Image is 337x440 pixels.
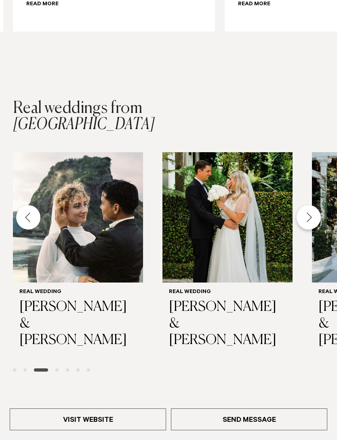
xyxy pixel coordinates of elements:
h6: Real Wedding [169,289,286,296]
swiper-slide: 3 / 8 [13,152,143,355]
img: Real Wedding | Anna & Ryan [162,152,293,283]
a: Send Message [171,408,327,430]
a: Visit Website [10,408,166,430]
h3: [PERSON_NAME] & [PERSON_NAME] [19,299,137,349]
h2: [GEOGRAPHIC_DATA] [13,100,155,133]
span: Real weddings from [13,100,142,117]
img: Real Wedding | Stephanie & Jasper [13,152,143,283]
h6: Real Wedding [19,289,137,296]
a: Real Wedding | Anna & Ryan Real Wedding [PERSON_NAME] & [PERSON_NAME] [162,152,293,355]
a: Real Wedding | Stephanie & Jasper Real Wedding [PERSON_NAME] & [PERSON_NAME] [13,152,143,355]
h3: [PERSON_NAME] & [PERSON_NAME] [169,299,286,349]
swiper-slide: 4 / 8 [162,152,293,355]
